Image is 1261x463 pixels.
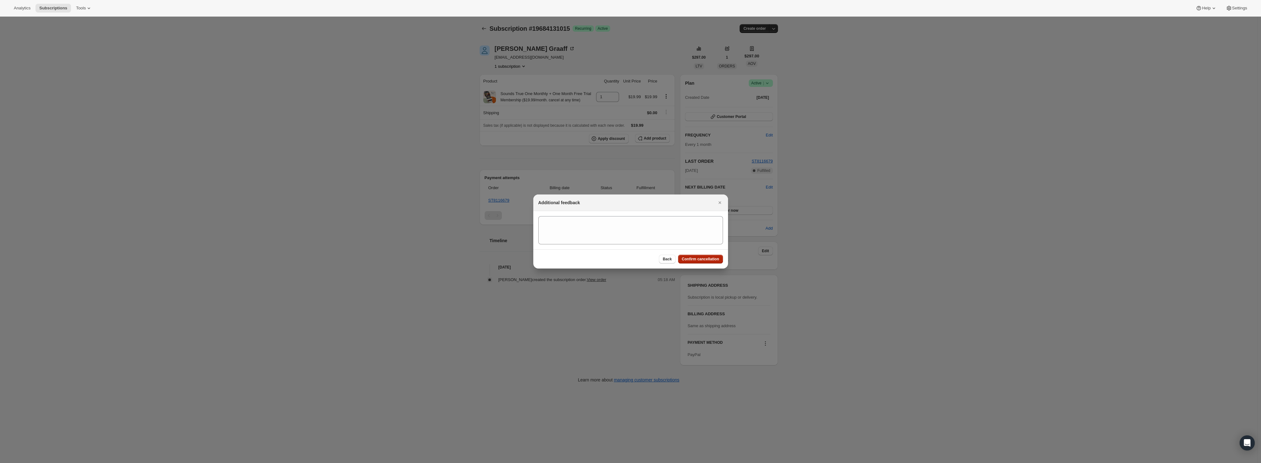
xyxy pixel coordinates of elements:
button: Analytics [10,4,34,13]
button: Subscriptions [35,4,71,13]
h2: Additional feedback [538,200,580,206]
span: Subscriptions [39,6,67,11]
button: Help [1192,4,1220,13]
span: Settings [1232,6,1247,11]
button: Close [715,198,724,207]
button: Back [659,255,676,263]
span: Help [1202,6,1210,11]
span: Back [663,257,672,262]
button: Confirm cancellation [678,255,723,263]
span: Analytics [14,6,30,11]
button: Settings [1222,4,1251,13]
button: Tools [72,4,96,13]
span: Tools [76,6,86,11]
div: Open Intercom Messenger [1240,435,1255,450]
span: Confirm cancellation [682,257,719,262]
